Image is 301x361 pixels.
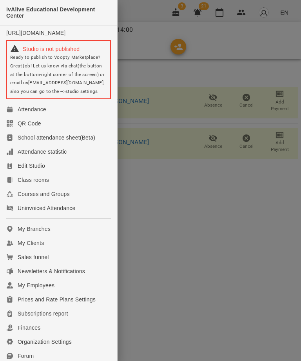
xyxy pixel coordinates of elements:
[18,176,49,184] div: Class rooms
[18,148,67,156] div: Attendance statistic
[18,324,40,332] div: Finances
[6,30,65,36] a: [URL][DOMAIN_NAME]
[18,120,41,127] div: QR Code
[18,190,70,198] div: Courses and Groups
[18,352,34,360] div: Forum
[10,54,105,94] span: Ready to publish to Voopty Marketplace? Great job! Let us know via chat(the button at the bottom-...
[18,253,49,261] div: Sales funnel
[10,44,107,53] div: Studio is not published
[18,296,96,303] div: Prices and Rate Plans Settings
[6,6,111,19] span: IvAlive Educational Development Center
[18,267,85,275] div: Newsletters & Notifications
[18,162,45,170] div: Edit Studio
[18,281,54,289] div: My Employees
[18,310,68,317] div: Subscriptions report
[18,338,72,346] div: Organization Settings
[18,134,95,141] div: School attendance sheet(Beta)
[28,80,103,85] a: [EMAIL_ADDRESS][DOMAIN_NAME]
[18,204,75,212] div: Uninvoiced Attendance
[18,239,44,247] div: My Clients
[18,225,51,233] div: My Branches
[65,89,98,94] a: studio settings
[18,105,46,113] div: Attendance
